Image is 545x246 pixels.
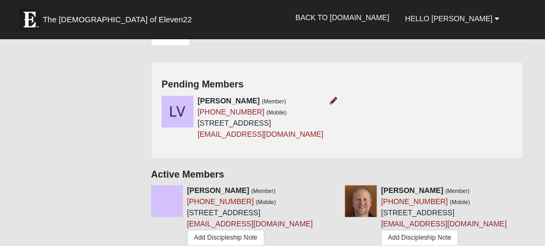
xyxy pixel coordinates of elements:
[14,4,226,30] a: The [DEMOGRAPHIC_DATA] of Eleven22
[405,14,493,23] span: Hello [PERSON_NAME]
[450,199,470,206] small: (Mobile)
[445,188,470,195] small: (Member)
[198,108,265,117] a: [PHONE_NUMBER]
[187,187,249,195] strong: [PERSON_NAME]
[262,99,286,105] small: (Member)
[267,110,287,116] small: (Mobile)
[187,220,313,229] a: [EMAIL_ADDRESS][DOMAIN_NAME]
[43,14,192,25] span: The [DEMOGRAPHIC_DATA] of Eleven22
[198,97,260,106] strong: [PERSON_NAME]
[162,80,513,91] h4: Pending Members
[381,220,507,229] a: [EMAIL_ADDRESS][DOMAIN_NAME]
[151,170,523,181] h4: Active Members
[187,198,254,206] a: [PHONE_NUMBER]
[251,188,276,195] small: (Member)
[198,96,323,140] div: [STREET_ADDRESS]
[19,9,40,30] img: Eleven22 logo
[397,5,507,32] a: Hello [PERSON_NAME]
[256,199,276,206] small: (Mobile)
[198,130,323,139] a: [EMAIL_ADDRESS][DOMAIN_NAME]
[381,198,448,206] a: [PHONE_NUMBER]
[288,4,398,31] a: Back to [DOMAIN_NAME]
[381,187,443,195] strong: [PERSON_NAME]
